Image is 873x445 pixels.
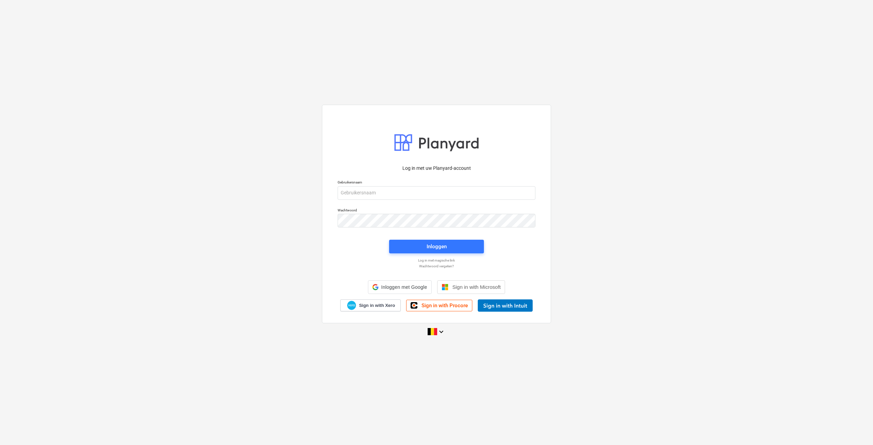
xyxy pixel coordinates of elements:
p: Log in met uw Planyard-account [338,165,535,172]
div: Inloggen met Google [368,280,432,294]
a: Sign in with Xero [340,299,401,311]
div: Inloggen [427,242,447,251]
p: Gebruikersnaam [338,180,535,186]
a: Wachtwoord vergeten? [334,264,539,268]
button: Inloggen [389,240,484,253]
input: Gebruikersnaam [338,186,535,200]
i: keyboard_arrow_down [437,328,445,336]
span: Sign in with Xero [359,302,395,309]
a: Log in met magische link [334,258,539,263]
img: Xero logo [347,301,356,310]
span: Inloggen met Google [381,284,427,290]
span: Sign in with Procore [421,302,468,309]
a: Sign in with Procore [406,300,472,311]
img: Microsoft logo [442,284,448,291]
span: Sign in with Microsoft [453,284,501,290]
p: Wachtwoord [338,208,535,214]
